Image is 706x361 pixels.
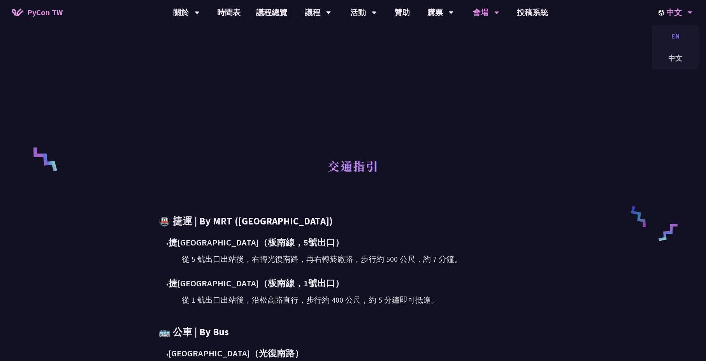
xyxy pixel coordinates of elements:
span: PyCon TW [27,7,63,18]
span: • [166,239,169,247]
img: Locale Icon [659,10,666,16]
div: [GEOGRAPHIC_DATA]（光復南路） [166,347,548,360]
div: 從 1 號出口出站後，沿松高路直行，步行約 400 公尺，約 5 分鐘即可抵達。 [182,294,548,306]
div: 捷[GEOGRAPHIC_DATA]（板南線，5號出口） [166,236,548,249]
span: • [166,280,169,288]
a: PyCon TW [4,3,70,22]
h3: 🚌 公車 | By Bus [158,325,548,339]
h3: 🚇 捷運 | By MRT ([GEOGRAPHIC_DATA]) [158,214,548,228]
div: 捷[GEOGRAPHIC_DATA]（板南線，1號出口） [166,277,548,290]
div: EN [652,27,699,45]
div: 中文 [652,49,699,67]
div: 從 5 號出口出站後，右轉光復南路，再右轉菸廠路，步行約 500 公尺，約 7 分鐘。 [182,253,548,265]
h1: 交通指引 [327,154,379,177]
img: Home icon of PyCon TW 2025 [12,9,23,16]
span: • [166,350,169,358]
